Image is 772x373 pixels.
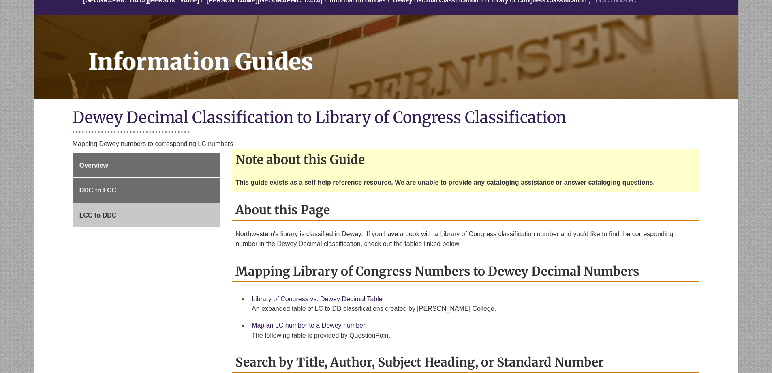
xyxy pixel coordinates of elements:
[73,203,220,228] a: LCC to DDC
[232,261,699,282] h2: Mapping Library of Congress Numbers to Dewey Decimal Numbers
[79,15,738,89] h1: Information Guides
[252,331,693,341] div: The following table is provided by QuestionPoint.
[73,153,220,228] div: Guide Page Menu
[73,108,700,129] h1: Dewey Decimal Classification to Library of Congress Classification
[252,295,383,302] a: Library of Congress vs. Dewey Decimal Table
[252,304,693,314] div: An expanded table of LC to DD classifications created by [PERSON_NAME] College.
[79,162,108,169] span: Overview
[235,229,696,249] p: Northwestern's library is classified in Dewey. If you have a book with a Library of Congress clas...
[252,322,365,329] a: Map an LC number to a Dewey number
[73,178,220,203] a: DDC to LCC
[73,140,233,147] span: Mapping Dewey numbers to corresponding LC numbers
[232,200,699,221] h2: About this Page
[235,179,655,186] strong: This guide exists as a self-help reference resource. We are unable to provide any cataloging assi...
[34,15,738,99] a: Information Guides
[79,212,117,219] span: LCC to DDC
[232,149,699,170] h2: Note about this Guide
[79,187,117,194] span: DDC to LCC
[73,153,220,178] a: Overview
